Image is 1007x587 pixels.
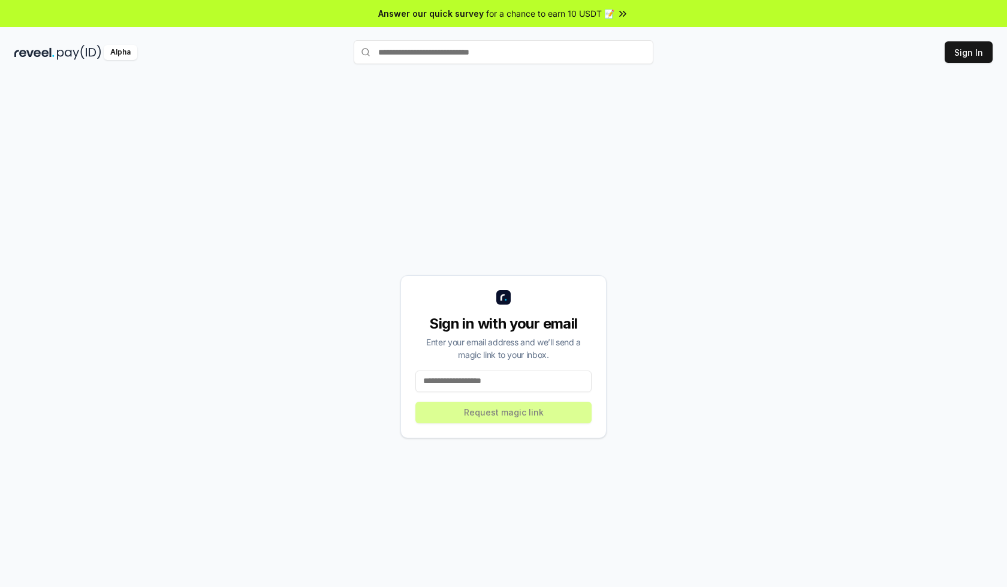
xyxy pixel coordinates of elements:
[14,45,55,60] img: reveel_dark
[486,7,614,20] span: for a chance to earn 10 USDT 📝
[496,290,511,305] img: logo_small
[415,336,592,361] div: Enter your email address and we’ll send a magic link to your inbox.
[415,314,592,333] div: Sign in with your email
[57,45,101,60] img: pay_id
[104,45,137,60] div: Alpha
[378,7,484,20] span: Answer our quick survey
[945,41,993,63] button: Sign In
